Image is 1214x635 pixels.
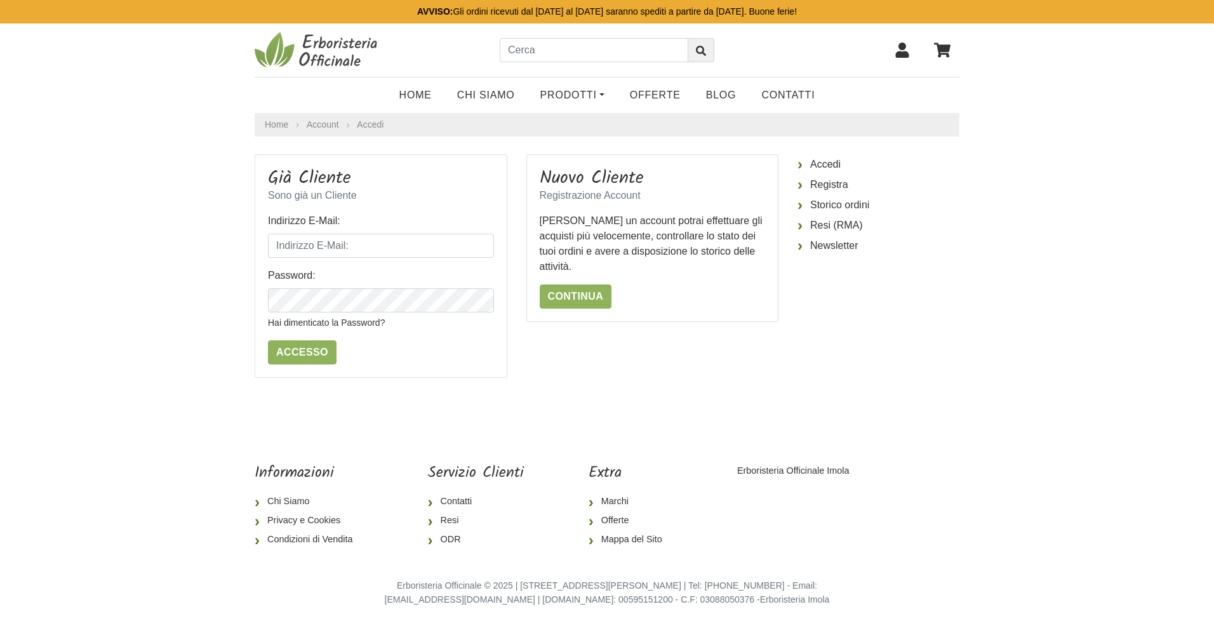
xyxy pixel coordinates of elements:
a: Chi Siamo [444,83,528,108]
a: Marchi [589,492,672,511]
a: ODR [428,530,524,549]
h5: Extra [589,464,672,483]
a: Newsletter [797,236,959,256]
a: Home [387,83,444,108]
a: Contatti [428,492,524,511]
a: Blog [693,83,749,108]
h3: Già Cliente [268,168,494,189]
p: [PERSON_NAME] un account potrai effettuare gli acquisti più velocemente, controllare lo stato dei... [540,213,766,274]
a: Registra [797,175,959,195]
nav: breadcrumb [255,113,959,137]
a: Prodotti [528,83,617,108]
a: Mappa del Sito [589,530,672,549]
a: Home [265,118,288,131]
label: Indirizzo E-Mail: [268,213,340,229]
p: Registrazione Account [540,188,766,203]
h5: Informazioni [255,464,363,483]
a: Offerte [589,511,672,530]
p: Sono già un Cliente [268,188,494,203]
a: Privacy e Cookies [255,511,363,530]
a: Contatti [749,83,827,108]
a: Erboristeria Imola [760,594,830,605]
img: Erboristeria Officinale [255,31,382,69]
a: Continua [540,284,612,309]
a: Accedi [357,119,384,130]
h5: Servizio Clienti [428,464,524,483]
a: Accedi [797,154,959,175]
h3: Nuovo Cliente [540,168,766,189]
a: Account [307,118,339,131]
a: Hai dimenticato la Password? [268,317,385,328]
label: Password: [268,268,316,283]
a: Erboristeria Officinale Imola [737,465,850,476]
input: Indirizzo E-Mail: [268,234,494,258]
a: Storico ordini [797,195,959,215]
p: Gli ordini ricevuti dal [DATE] al [DATE] saranno spediti a partire da [DATE]. Buone ferie! [417,5,797,18]
small: Erboristeria Officinale © 2025 | [STREET_ADDRESS][PERSON_NAME] | Tel: [PHONE_NUMBER] - Email: [EM... [385,580,830,605]
a: Chi Siamo [255,492,363,511]
input: Cerca [500,38,688,62]
input: Accesso [268,340,337,364]
a: Condizioni di Vendita [255,530,363,549]
a: OFFERTE [617,83,693,108]
a: Resi [428,511,524,530]
a: Resi (RMA) [797,215,959,236]
b: AVVISO: [417,6,453,17]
